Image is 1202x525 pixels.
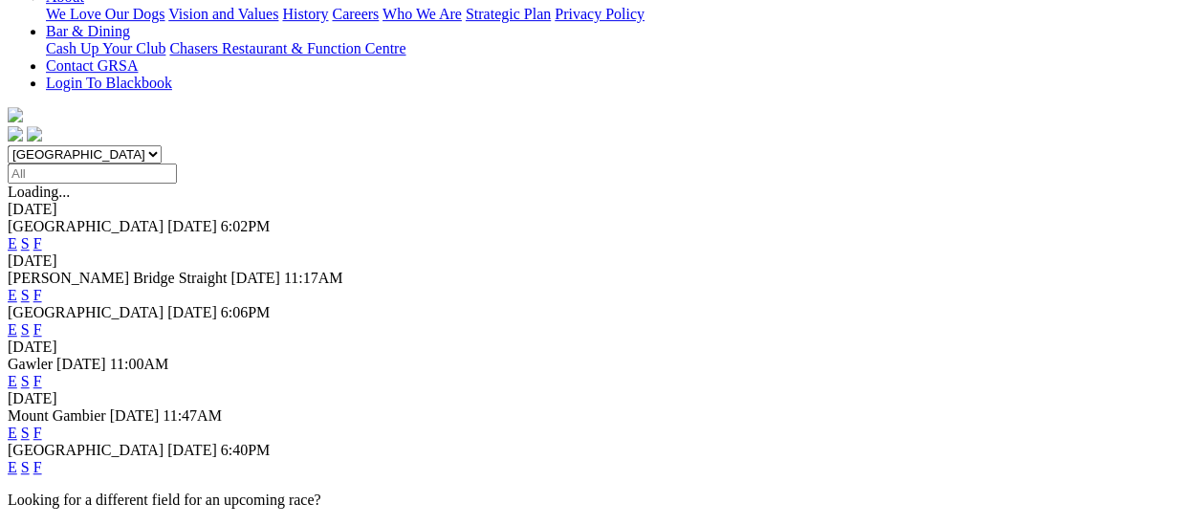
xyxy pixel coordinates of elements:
a: Strategic Plan [466,6,551,22]
a: S [21,373,30,389]
span: 11:00AM [110,356,169,372]
a: Who We Are [382,6,462,22]
div: [DATE] [8,339,1194,356]
a: History [282,6,328,22]
a: Careers [332,6,379,22]
a: Cash Up Your Club [46,40,165,56]
span: Gawler [8,356,53,372]
div: [DATE] [8,390,1194,407]
span: 6:40PM [221,442,271,458]
span: 6:02PM [221,218,271,234]
p: Looking for a different field for an upcoming race? [8,492,1194,509]
span: [GEOGRAPHIC_DATA] [8,304,164,320]
span: [DATE] [167,442,217,458]
span: [DATE] [110,407,160,424]
input: Select date [8,164,177,184]
a: E [8,321,17,338]
a: Chasers Restaurant & Function Centre [169,40,405,56]
span: 11:17AM [284,270,343,286]
span: Loading... [8,184,70,200]
span: [DATE] [230,270,280,286]
a: E [8,287,17,303]
a: E [8,425,17,441]
img: facebook.svg [8,126,23,142]
a: S [21,235,30,252]
a: F [33,235,42,252]
span: [DATE] [167,304,217,320]
a: We Love Our Dogs [46,6,164,22]
span: Mount Gambier [8,407,106,424]
a: F [33,373,42,389]
span: [GEOGRAPHIC_DATA] [8,218,164,234]
img: twitter.svg [27,126,42,142]
div: [DATE] [8,252,1194,270]
a: Bar & Dining [46,23,130,39]
a: Vision and Values [168,6,278,22]
a: Contact GRSA [46,57,138,74]
a: F [33,287,42,303]
a: F [33,425,42,441]
div: About [46,6,1194,23]
span: [DATE] [167,218,217,234]
a: Privacy Policy [555,6,645,22]
a: E [8,235,17,252]
span: 11:47AM [163,407,222,424]
span: [PERSON_NAME] Bridge Straight [8,270,227,286]
img: logo-grsa-white.png [8,107,23,122]
span: [GEOGRAPHIC_DATA] [8,442,164,458]
a: E [8,373,17,389]
a: S [21,425,30,441]
span: [DATE] [56,356,106,372]
span: 6:06PM [221,304,271,320]
a: S [21,459,30,475]
a: F [33,459,42,475]
a: E [8,459,17,475]
a: F [33,321,42,338]
a: S [21,321,30,338]
div: [DATE] [8,201,1194,218]
a: S [21,287,30,303]
div: Bar & Dining [46,40,1194,57]
a: Login To Blackbook [46,75,172,91]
